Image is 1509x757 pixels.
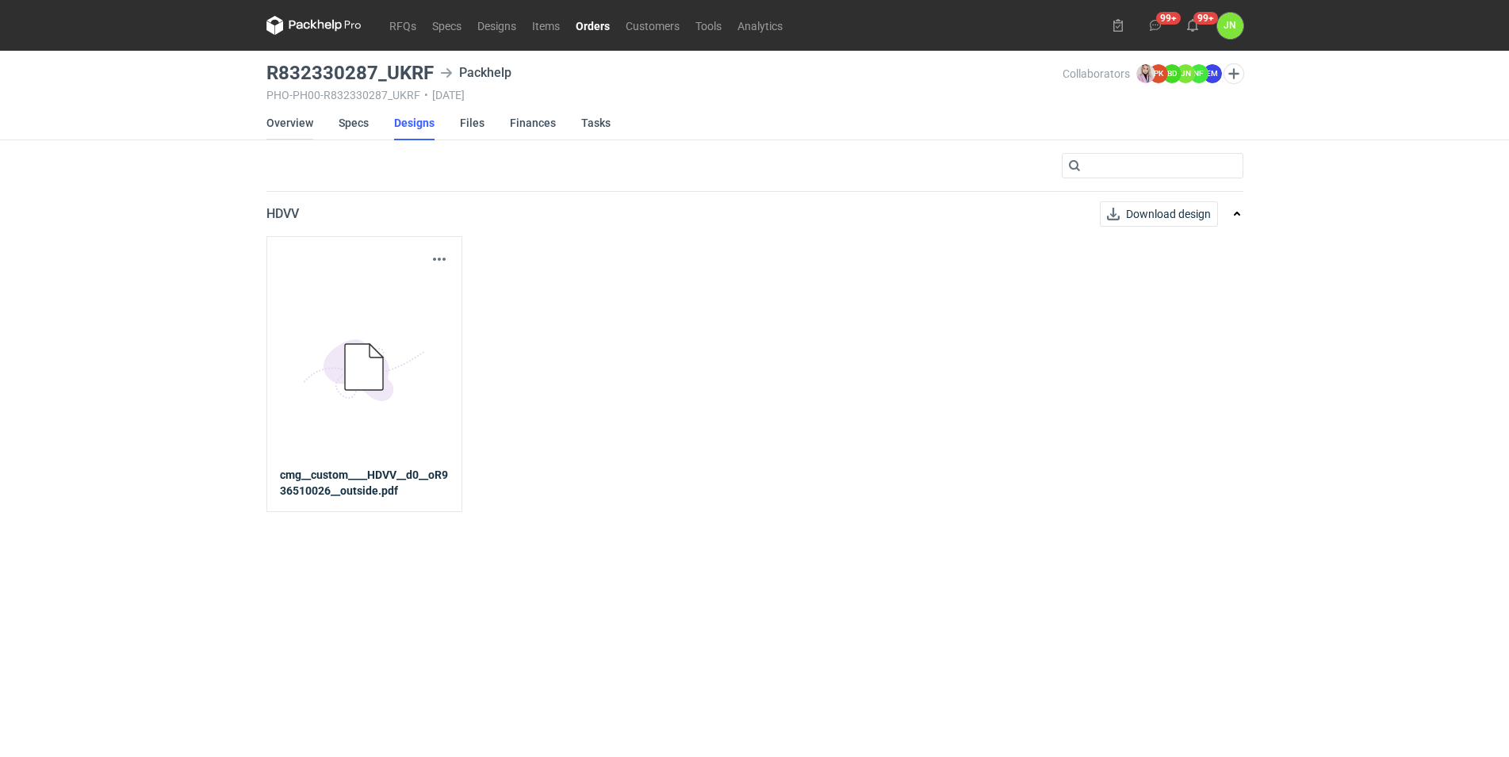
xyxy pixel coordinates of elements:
a: Analytics [730,16,791,35]
a: Overview [266,105,313,140]
a: Designs [469,16,524,35]
a: Items [524,16,568,35]
a: RFQs [381,16,424,35]
figcaption: BD [1162,64,1182,83]
figcaption: PK [1149,64,1168,83]
figcaption: EM [1203,64,1222,83]
div: PHO-PH00-R832330287_UKRF [DATE] [266,89,1063,101]
a: Finances [510,105,556,140]
div: Packhelp [440,63,511,82]
p: HDVV [266,205,299,224]
a: Specs [424,16,469,35]
h3: R832330287_UKRF [266,63,434,82]
a: Tasks [581,105,611,140]
a: Tools [687,16,730,35]
a: Download design [1100,201,1218,227]
span: • [424,89,428,101]
a: Specs [339,105,369,140]
button: JN [1217,13,1243,39]
a: Designs [394,105,435,140]
a: Orders [568,16,618,35]
button: 99+ [1143,13,1168,38]
div: Julia Nuszkiewicz [1217,13,1243,39]
span: Collaborators [1063,67,1130,80]
svg: Packhelp Pro [266,16,362,35]
strong: cmg__custom____HDVV__d0__oR936510026__outside.pdf [280,467,449,499]
figcaption: NF [1189,64,1208,83]
figcaption: JN [1176,64,1195,83]
button: Actions [430,250,449,269]
a: Files [460,105,484,140]
a: Customers [618,16,687,35]
button: Edit collaborators [1223,63,1243,84]
img: Klaudia Wiśniewska [1136,64,1155,83]
button: 99+ [1180,13,1205,38]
